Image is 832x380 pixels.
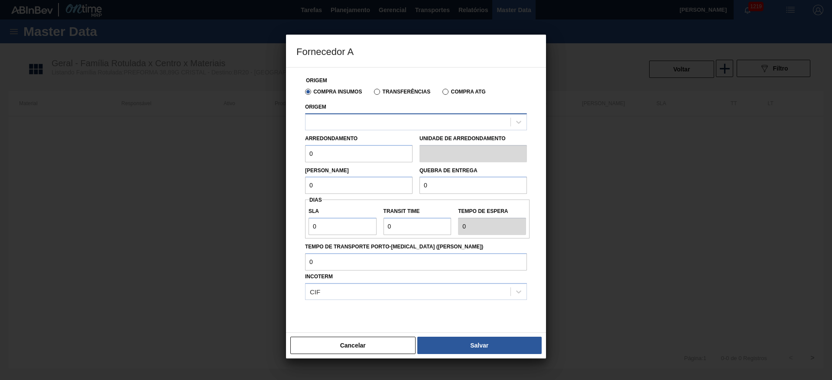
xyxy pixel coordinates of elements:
label: Origem [306,77,327,84]
button: Cancelar [290,337,416,354]
label: Unidade de arredondamento [419,132,527,145]
button: Salvar [417,337,542,354]
label: SLA [309,205,377,218]
label: Tempo de Transporte Porto-[MEDICAL_DATA] ([PERSON_NAME]) [305,241,527,253]
label: Transit Time [383,205,452,218]
div: CIF [310,288,320,295]
label: [PERSON_NAME] [305,167,349,174]
h3: Fornecedor A [286,35,546,68]
label: Compra ATG [442,89,485,95]
label: Arredondamento [305,135,357,142]
label: Compra Insumos [305,89,362,95]
label: Quebra de entrega [419,167,478,174]
label: Origem [305,104,326,110]
label: Tempo de espera [458,205,526,218]
label: Transferências [374,89,430,95]
span: Dias [309,197,322,203]
label: Incoterm [305,274,333,280]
